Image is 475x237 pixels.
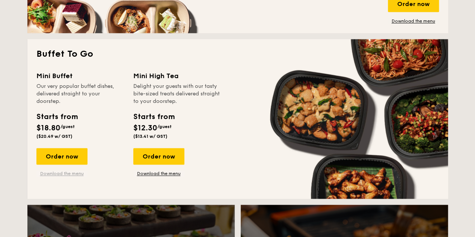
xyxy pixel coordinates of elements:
[36,124,60,133] span: $18.80
[133,124,157,133] span: $12.30
[133,134,167,139] span: ($13.41 w/ GST)
[157,124,172,129] span: /guest
[133,148,184,165] div: Order now
[36,83,124,105] div: Our very popular buffet dishes, delivered straight to your doorstep.
[133,71,221,81] div: Mini High Tea
[36,171,87,177] a: Download the menu
[133,83,221,105] div: Delight your guests with our tasty bite-sized treats delivered straight to your doorstep.
[388,18,439,24] a: Download the menu
[36,71,124,81] div: Mini Buffet
[133,111,174,122] div: Starts from
[36,111,77,122] div: Starts from
[36,134,72,139] span: ($20.49 w/ GST)
[36,148,87,165] div: Order now
[60,124,75,129] span: /guest
[133,171,184,177] a: Download the menu
[36,48,439,60] h2: Buffet To Go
